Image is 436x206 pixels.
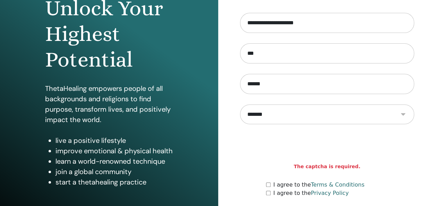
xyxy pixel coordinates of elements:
li: join a global community [55,166,173,177]
label: I agree to the [273,189,349,197]
p: ThetaHealing empowers people of all backgrounds and religions to find purpose, transform lives, a... [45,83,173,125]
iframe: reCAPTCHA [274,135,380,162]
li: learn a world-renowned technique [55,156,173,166]
a: Terms & Conditions [311,181,364,188]
li: start a thetahealing practice [55,177,173,187]
li: live a positive lifestyle [55,135,173,146]
a: Privacy Policy [311,190,349,196]
strong: The captcha is required. [294,163,360,170]
label: I agree to the [273,181,365,189]
li: improve emotional & physical health [55,146,173,156]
